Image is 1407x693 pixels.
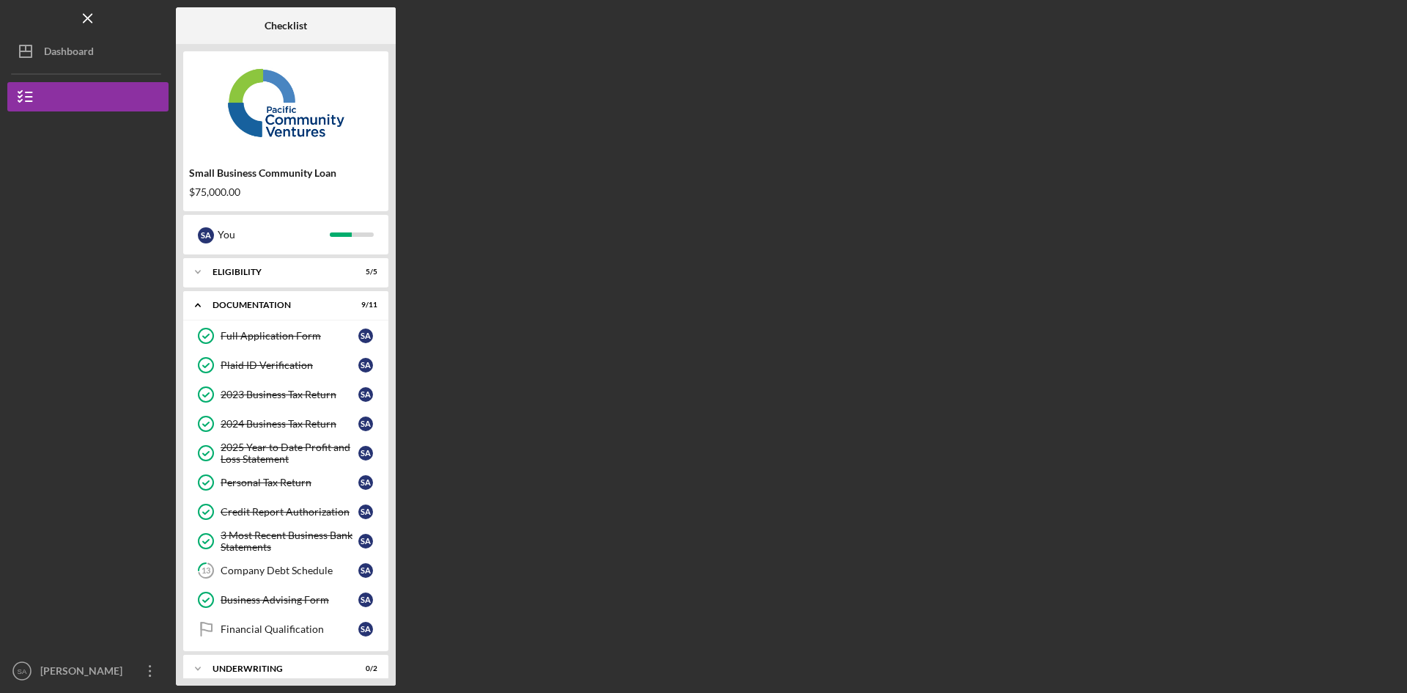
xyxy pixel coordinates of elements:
div: S A [358,475,373,490]
a: 13Company Debt ScheduleSA [191,556,381,585]
div: [PERSON_NAME] [37,656,132,689]
div: Company Debt Schedule [221,565,358,576]
a: 3 Most Recent Business Bank StatementsSA [191,527,381,556]
a: Full Application FormSA [191,321,381,351]
div: S A [358,417,373,431]
a: 2025 Year to Date Profit and Loss StatementSA [191,439,381,468]
div: Plaid ID Verification [221,359,358,371]
a: 2023 Business Tax ReturnSA [191,380,381,409]
a: Personal Tax ReturnSA [191,468,381,497]
button: Dashboard [7,37,169,66]
div: Underwriting [213,664,341,673]
a: Business Advising FormSA [191,585,381,615]
div: 2023 Business Tax Return [221,389,358,400]
div: S A [358,622,373,637]
div: S A [358,358,373,373]
div: Full Application Form [221,330,358,342]
div: Credit Report Authorization [221,506,358,518]
div: Business Advising Form [221,594,358,606]
div: Documentation [213,301,341,309]
div: 2025 Year to Date Profit and Loss Statement [221,441,358,465]
a: 2024 Business Tax ReturnSA [191,409,381,439]
div: Dashboard [44,37,94,70]
tspan: 13 [202,566,210,576]
a: Plaid ID VerificationSA [191,351,381,380]
text: SA [18,667,27,675]
div: S A [198,227,214,243]
div: $75,000.00 [189,186,383,198]
a: Credit Report AuthorizationSA [191,497,381,527]
div: 2024 Business Tax Return [221,418,358,430]
div: 9 / 11 [351,301,377,309]
div: Financial Qualification [221,623,358,635]
div: S A [358,387,373,402]
div: You [218,222,330,247]
div: Personal Tax Return [221,477,358,488]
div: S A [358,534,373,549]
div: 5 / 5 [351,268,377,276]
img: Product logo [183,59,388,147]
a: Financial QualificationSA [191,615,381,644]
div: S A [358,505,373,519]
div: S A [358,563,373,578]
div: 3 Most Recent Business Bank Statements [221,529,358,553]
button: SA[PERSON_NAME] [7,656,169,686]
div: Eligibility [213,268,341,276]
div: Small Business Community Loan [189,167,383,179]
div: S A [358,329,373,343]
div: 0 / 2 [351,664,377,673]
div: S A [358,446,373,461]
div: S A [358,593,373,607]
b: Checklist [265,20,307,32]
